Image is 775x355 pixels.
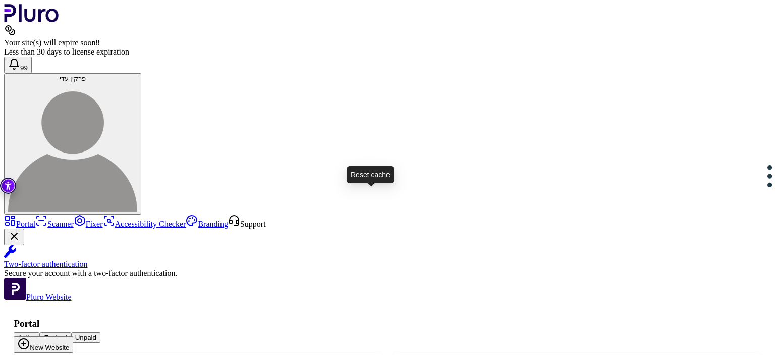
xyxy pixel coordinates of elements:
a: Logo [4,15,59,24]
button: New Website [14,336,73,353]
a: Open Pluro Website [4,293,72,301]
a: Scanner [35,220,74,228]
div: Reset cache [347,166,394,183]
button: Open notifications, you have 382 new notifications [4,57,32,73]
div: Less than 30 days to license expiration [4,47,771,57]
div: Secure your account with a two-factor authentication. [4,269,771,278]
img: פרקין עדי [8,82,137,212]
button: Expired [40,332,71,343]
button: Close Two-factor authentication notification [4,229,24,245]
button: Unpaid [71,332,100,343]
span: Unpaid [75,334,96,341]
div: Your site(s) will expire soon [4,38,771,47]
a: Fixer [74,220,103,228]
a: Open Support screen [228,220,266,228]
button: Active [14,332,40,343]
span: 99 [20,64,28,72]
h1: Portal [14,318,761,329]
div: Two-factor authentication [4,260,771,269]
button: פרקין עדיפרקין עדי [4,73,141,215]
span: פרקין עדי [60,75,86,82]
aside: Sidebar menu [4,215,771,302]
a: Portal [4,220,35,228]
span: Expired [44,334,67,341]
a: Accessibility Checker [103,220,186,228]
span: Active [18,334,36,341]
a: Branding [186,220,228,228]
a: Two-factor authentication [4,245,771,269]
span: 8 [95,38,99,47]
